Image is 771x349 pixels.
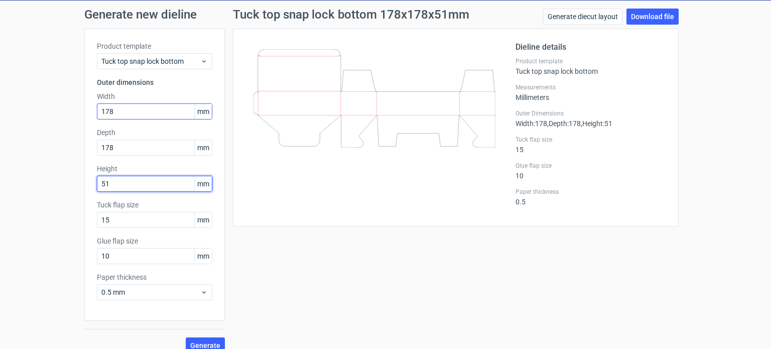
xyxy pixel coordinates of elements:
[97,164,212,174] label: Height
[516,136,666,154] div: 15
[101,56,200,66] span: Tuck top snap lock bottom
[516,188,666,206] div: 0.5
[516,41,666,53] h2: Dieline details
[516,188,666,196] label: Paper thickness
[194,176,212,191] span: mm
[101,287,200,297] span: 0.5 mm
[516,109,666,118] label: Outer Dimensions
[97,236,212,246] label: Glue flap size
[581,120,612,128] span: , Height : 51
[194,212,212,227] span: mm
[516,57,666,65] label: Product template
[516,136,666,144] label: Tuck flap size
[516,57,666,75] div: Tuck top snap lock bottom
[97,272,212,282] label: Paper thickness
[516,162,666,180] div: 10
[194,104,212,119] span: mm
[97,200,212,210] label: Tuck flap size
[626,9,679,25] a: Download file
[543,9,622,25] a: Generate diecut layout
[84,9,687,21] h1: Generate new dieline
[233,9,469,21] h1: Tuck top snap lock bottom 178x178x51mm
[194,140,212,155] span: mm
[547,120,581,128] span: , Depth : 178
[97,41,212,51] label: Product template
[194,249,212,264] span: mm
[190,342,220,349] span: Generate
[97,91,212,101] label: Width
[516,83,666,101] div: Millimeters
[516,83,666,91] label: Measurements
[516,162,666,170] label: Glue flap size
[516,120,547,128] span: Width : 178
[97,77,212,87] h3: Outer dimensions
[97,128,212,138] label: Depth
